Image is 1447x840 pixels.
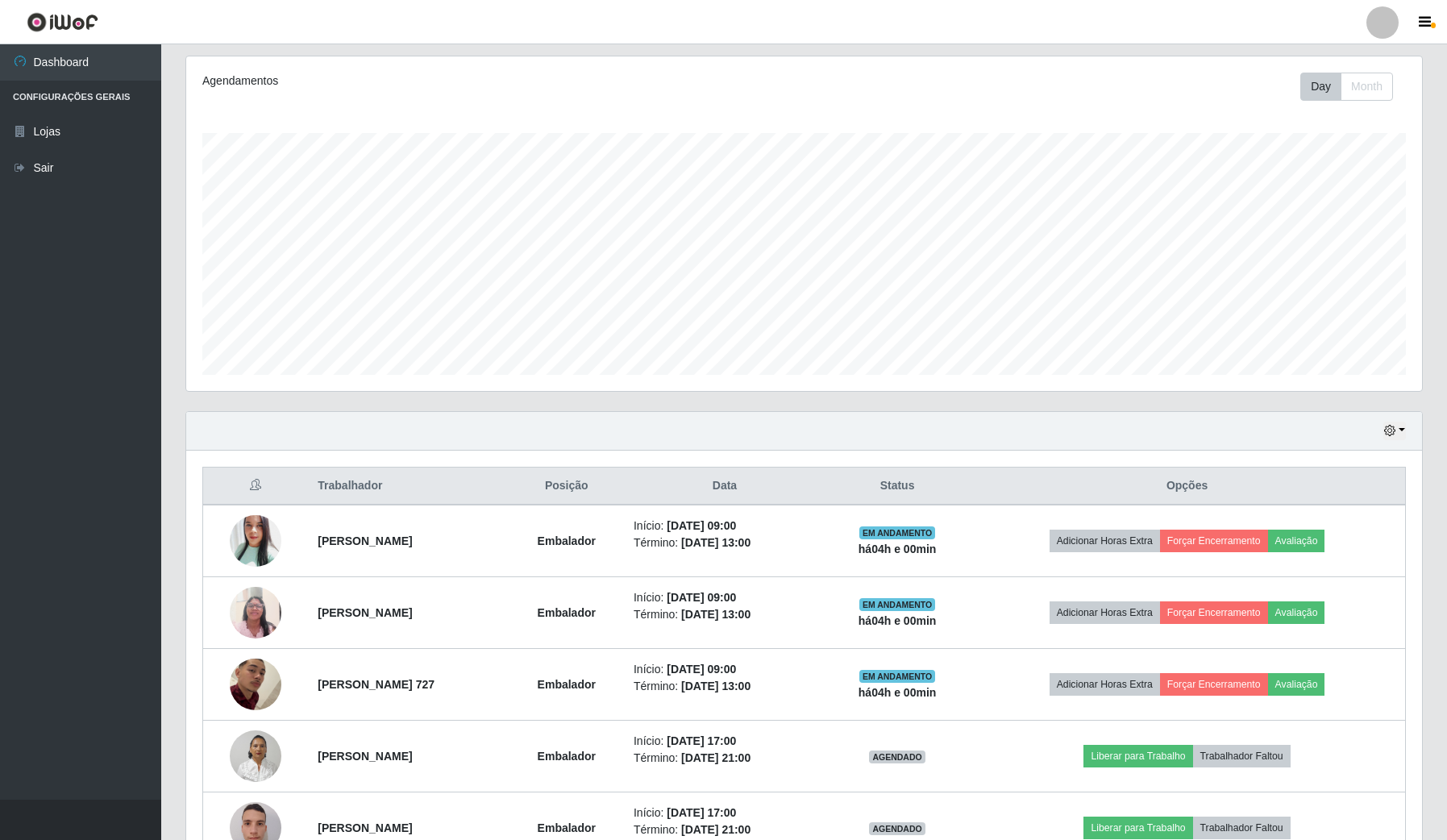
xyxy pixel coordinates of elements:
[318,534,412,547] strong: [PERSON_NAME]
[681,608,751,621] time: [DATE] 13:00
[1050,673,1160,696] button: Adicionar Horas Extra
[230,721,281,790] img: 1675303307649.jpeg
[538,678,596,691] strong: Embalador
[538,750,596,763] strong: Embalador
[1160,673,1268,696] button: Forçar Encerramento
[1268,530,1325,552] button: Avaliação
[1193,745,1291,767] button: Trabalhador Faltou
[230,510,281,572] img: 1748729241814.jpeg
[969,468,1405,505] th: Opções
[230,578,281,647] img: 1734900991405.jpeg
[825,468,969,505] th: Status
[1083,817,1192,839] button: Liberar para Trabalho
[681,823,751,836] time: [DATE] 21:00
[634,733,816,750] li: Início:
[538,606,596,619] strong: Embalador
[538,534,596,547] strong: Embalador
[634,534,816,551] li: Término:
[681,751,751,764] time: [DATE] 21:00
[1160,601,1268,624] button: Forçar Encerramento
[859,686,937,699] strong: há 04 h e 00 min
[869,751,925,763] span: AGENDADO
[869,822,925,835] span: AGENDADO
[318,606,412,619] strong: [PERSON_NAME]
[667,806,736,819] time: [DATE] 17:00
[1300,73,1341,101] button: Day
[1083,745,1192,767] button: Liberar para Trabalho
[859,543,937,555] strong: há 04 h e 00 min
[667,663,736,676] time: [DATE] 09:00
[318,678,435,691] strong: [PERSON_NAME] 727
[634,606,816,623] li: Término:
[318,750,412,763] strong: [PERSON_NAME]
[859,598,936,611] span: EM ANDAMENTO
[634,821,816,838] li: Término:
[1160,530,1268,552] button: Forçar Encerramento
[1268,673,1325,696] button: Avaliação
[1268,601,1325,624] button: Avaliação
[27,12,98,32] img: CoreUI Logo
[538,821,596,834] strong: Embalador
[1300,73,1393,101] div: First group
[1050,601,1160,624] button: Adicionar Horas Extra
[667,734,736,747] time: [DATE] 17:00
[202,73,690,89] div: Agendamentos
[634,805,816,821] li: Início:
[634,589,816,606] li: Início:
[509,468,624,505] th: Posição
[624,468,825,505] th: Data
[634,518,816,534] li: Início:
[634,678,816,695] li: Término:
[667,591,736,604] time: [DATE] 09:00
[1050,530,1160,552] button: Adicionar Horas Extra
[681,536,751,549] time: [DATE] 13:00
[1193,817,1291,839] button: Trabalhador Faltou
[230,629,281,741] img: 1754683115813.jpeg
[1341,73,1393,101] button: Month
[308,468,509,505] th: Trabalhador
[859,614,937,627] strong: há 04 h e 00 min
[318,821,412,834] strong: [PERSON_NAME]
[681,680,751,692] time: [DATE] 13:00
[859,526,936,539] span: EM ANDAMENTO
[634,661,816,678] li: Início:
[667,519,736,532] time: [DATE] 09:00
[634,750,816,767] li: Término:
[1300,73,1406,101] div: Toolbar with button groups
[859,670,936,683] span: EM ANDAMENTO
